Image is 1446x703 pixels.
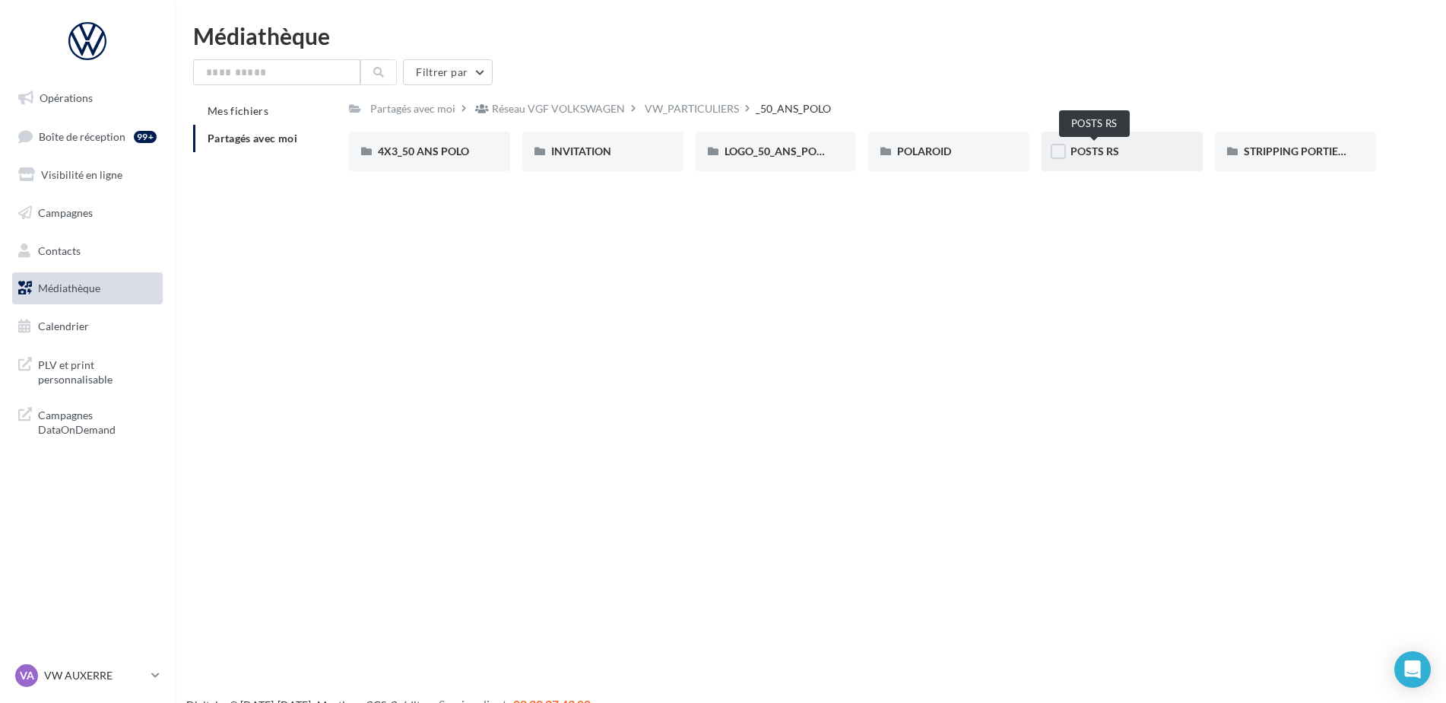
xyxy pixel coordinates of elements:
[1394,651,1431,688] div: Open Intercom Messenger
[756,101,831,116] div: _50_ANS_POLO
[38,320,89,332] span: Calendrier
[38,243,81,256] span: Contacts
[9,159,166,191] a: Visibilité en ligne
[9,235,166,267] a: Contacts
[193,24,1428,47] div: Médiathèque
[44,668,145,683] p: VW AUXERRE
[1244,145,1351,157] span: STRIPPING PORTIERE
[208,132,297,145] span: Partagés avec moi
[9,197,166,229] a: Campagnes
[9,348,166,393] a: PLV et print personnalisable
[551,145,611,157] span: INVITATION
[1070,145,1119,157] span: POSTS RS
[208,104,268,117] span: Mes fichiers
[12,661,163,690] a: VA VW AUXERRE
[645,101,739,116] div: VW_PARTICULIERS
[38,206,93,219] span: Campagnes
[370,101,455,116] div: Partagés avec moi
[1059,110,1130,137] div: POSTS RS
[403,59,493,85] button: Filtrer par
[378,145,469,157] span: 4X3_50 ANS POLO
[41,168,122,181] span: Visibilité en ligne
[38,355,157,387] span: PLV et print personnalisable
[9,120,166,153] a: Boîte de réception99+
[39,129,125,142] span: Boîte de réception
[897,145,951,157] span: POLAROID
[134,131,157,143] div: 99+
[40,91,93,104] span: Opérations
[9,310,166,342] a: Calendrier
[38,405,157,437] span: Campagnes DataOnDemand
[20,668,34,683] span: VA
[9,399,166,444] a: Campagnes DataOnDemand
[492,101,625,116] div: Réseau VGF VOLKSWAGEN
[9,82,166,114] a: Opérations
[9,272,166,304] a: Médiathèque
[38,282,100,294] span: Médiathèque
[725,145,829,157] span: LOGO_50_ANS_POLO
